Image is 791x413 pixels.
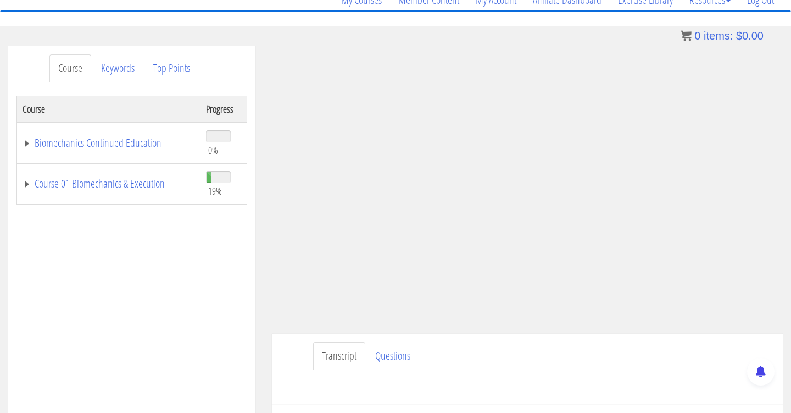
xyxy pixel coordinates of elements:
[313,342,365,370] a: Transcript
[208,185,222,197] span: 19%
[208,144,218,156] span: 0%
[92,54,143,82] a: Keywords
[736,30,764,42] bdi: 0.00
[17,96,201,122] th: Course
[49,54,91,82] a: Course
[366,342,419,370] a: Questions
[23,178,195,189] a: Course 01 Biomechanics & Execution
[694,30,700,42] span: 0
[200,96,247,122] th: Progress
[144,54,199,82] a: Top Points
[736,30,742,42] span: $
[23,137,195,148] a: Biomechanics Continued Education
[681,30,692,41] img: icon11.png
[704,30,733,42] span: items:
[681,30,764,42] a: 0 items: $0.00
